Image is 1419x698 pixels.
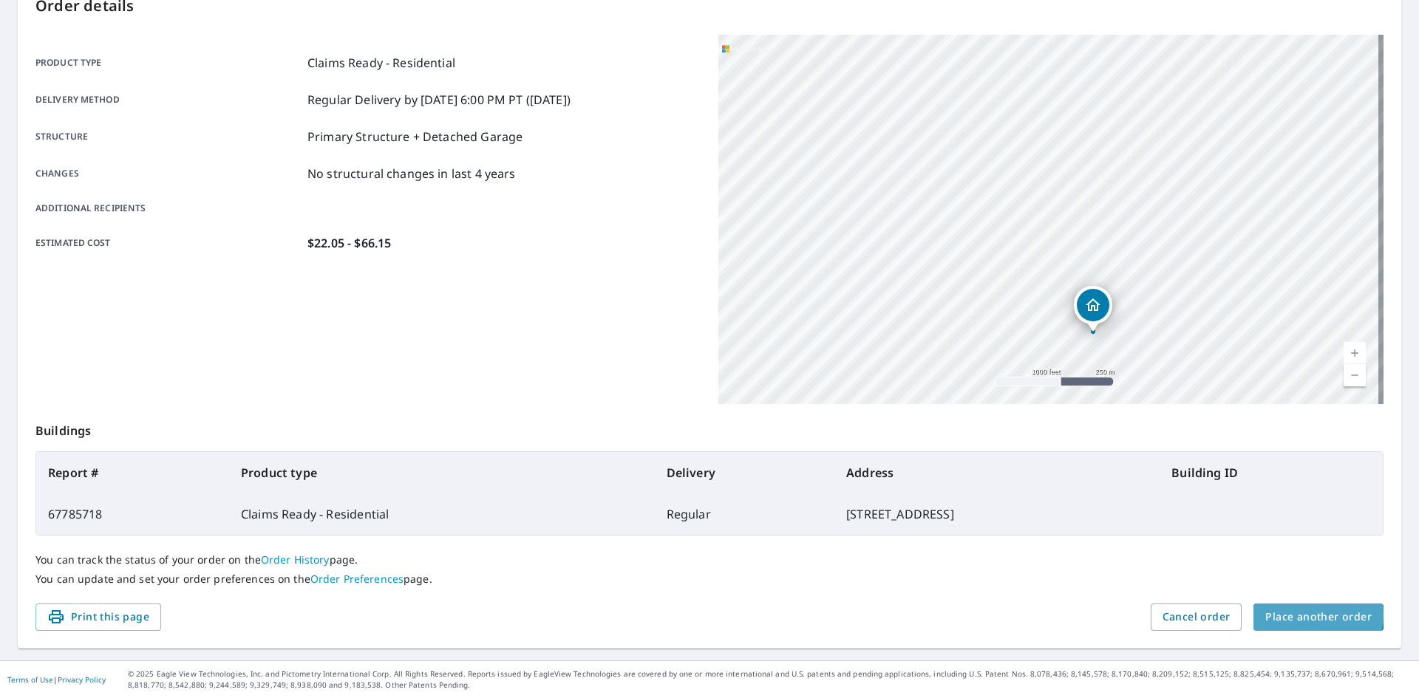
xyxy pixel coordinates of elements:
a: Terms of Use [7,674,53,685]
p: No structural changes in last 4 years [307,165,516,182]
p: Changes [35,165,302,182]
a: Current Level 15, Zoom In [1344,342,1366,364]
td: Claims Ready - Residential [229,493,655,535]
td: 67785718 [36,493,229,535]
td: Regular [655,493,835,535]
a: Privacy Policy [58,674,106,685]
p: Estimated cost [35,234,302,252]
p: Buildings [35,404,1384,451]
td: [STREET_ADDRESS] [834,493,1160,535]
span: Print this page [47,608,149,626]
p: $22.05 - $66.15 [307,234,391,252]
button: Place another order [1253,603,1384,631]
div: Dropped pin, building 1, Residential property, 1026 N 10th St Osage, IA 50461 [1074,286,1112,332]
p: Delivery method [35,91,302,109]
p: Structure [35,128,302,146]
p: © 2025 Eagle View Technologies, Inc. and Pictometry International Corp. All Rights Reserved. Repo... [128,668,1412,691]
button: Print this page [35,603,161,631]
p: Product type [35,54,302,72]
p: Regular Delivery by [DATE] 6:00 PM PT ([DATE]) [307,91,571,109]
button: Cancel order [1151,603,1242,631]
p: Primary Structure + Detached Garage [307,128,523,146]
a: Current Level 15, Zoom Out [1344,364,1366,386]
span: Cancel order [1163,608,1231,626]
th: Report # [36,452,229,493]
span: Place another order [1265,608,1372,626]
p: You can track the status of your order on the page. [35,553,1384,567]
th: Product type [229,452,655,493]
a: Order Preferences [310,572,404,586]
p: | [7,675,106,684]
th: Building ID [1160,452,1383,493]
p: You can update and set your order preferences on the page. [35,572,1384,586]
p: Additional recipients [35,202,302,215]
a: Order History [261,552,330,567]
p: Claims Ready - Residential [307,54,455,72]
th: Delivery [655,452,835,493]
th: Address [834,452,1160,493]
